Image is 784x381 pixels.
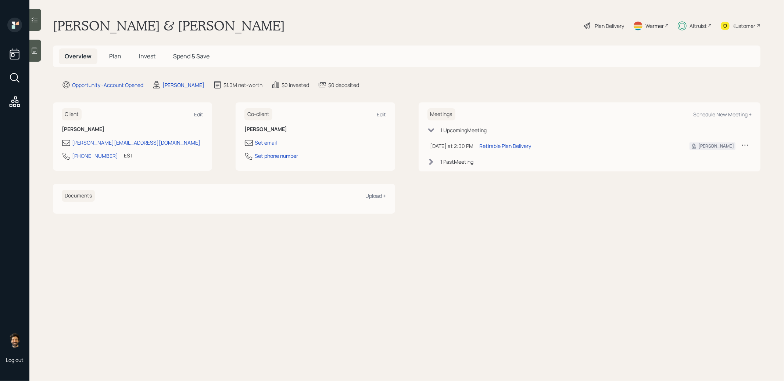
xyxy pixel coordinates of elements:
[109,52,121,60] span: Plan
[328,81,359,89] div: $0 deposited
[244,126,386,133] h6: [PERSON_NAME]
[194,111,203,118] div: Edit
[690,22,707,30] div: Altruist
[72,152,118,160] div: [PHONE_NUMBER]
[480,142,531,150] div: Retirable Plan Delivery
[595,22,624,30] div: Plan Delivery
[7,333,22,348] img: eric-schwartz-headshot.png
[124,152,133,159] div: EST
[733,22,755,30] div: Kustomer
[173,52,210,60] span: Spend & Save
[698,143,734,149] div: [PERSON_NAME]
[255,139,277,146] div: Set email
[427,108,455,120] h6: Meetings
[162,81,204,89] div: [PERSON_NAME]
[441,158,474,166] div: 1 Past Meeting
[72,81,143,89] div: Opportunity · Account Opened
[139,52,155,60] span: Invest
[255,152,298,160] div: Set phone number
[65,52,92,60] span: Overview
[6,356,24,363] div: Log out
[62,190,95,202] h6: Documents
[282,81,309,89] div: $0 invested
[244,108,272,120] h6: Co-client
[377,111,386,118] div: Edit
[693,111,752,118] div: Schedule New Meeting +
[223,81,262,89] div: $1.0M net-worth
[62,126,203,133] h6: [PERSON_NAME]
[430,142,474,150] div: [DATE] at 2:00 PM
[72,139,200,146] div: [PERSON_NAME][EMAIL_ADDRESS][DOMAIN_NAME]
[53,18,285,34] h1: [PERSON_NAME] & [PERSON_NAME]
[645,22,664,30] div: Warmer
[62,108,82,120] h6: Client
[441,126,487,134] div: 1 Upcoming Meeting
[366,192,386,199] div: Upload +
